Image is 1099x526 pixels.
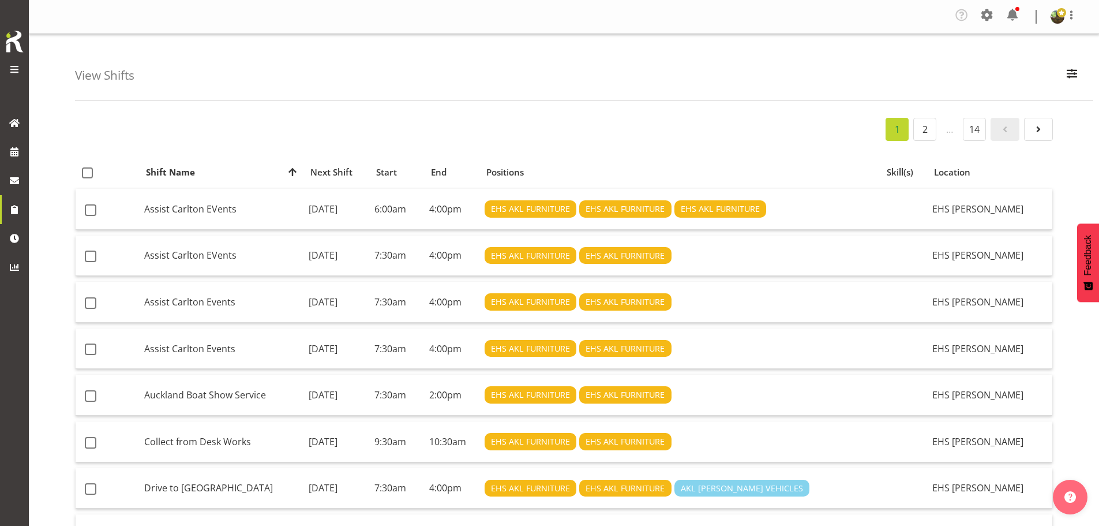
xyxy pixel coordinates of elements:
td: [DATE] [304,329,370,370]
div: Start [376,166,418,179]
td: [DATE] [304,468,370,509]
img: Rosterit icon logo [3,29,26,54]
img: help-xxl-2.png [1064,491,1076,503]
span: Feedback [1083,235,1093,275]
span: EHS AKL FURNITURE [681,203,760,215]
span: AKL [PERSON_NAME] VEHICLES [681,482,803,495]
div: End [431,166,473,179]
td: Drive to [GEOGRAPHIC_DATA] [140,468,304,509]
span: EHS AKL FURNITURE [586,296,665,308]
span: EHS AKL FURNITURE [586,249,665,262]
span: EHS AKL FURNITURE [586,389,665,401]
span: EHS [PERSON_NAME] [932,342,1023,355]
td: Assist Carlton Events [140,329,304,370]
div: Location [934,166,1046,179]
div: Positions [486,166,873,179]
td: 7:30am [370,236,425,277]
td: [DATE] [304,189,370,230]
span: EHS AKL FURNITURE [491,435,570,448]
span: EHS [PERSON_NAME] [932,389,1023,401]
td: [DATE] [304,375,370,416]
img: filipo-iupelid4dee51ae661687a442d92e36fb44151.png [1051,10,1064,24]
td: 7:30am [370,329,425,370]
td: Assist Carlton Events [140,282,304,323]
span: EHS AKL FURNITURE [491,249,570,262]
a: 14 [963,118,986,141]
td: 7:30am [370,468,425,509]
button: Feedback - Show survey [1077,223,1099,302]
span: EHS AKL FURNITURE [586,482,665,495]
span: EHS AKL FURNITURE [491,389,570,401]
td: 4:00pm [425,189,480,230]
td: 7:30am [370,282,425,323]
span: EHS AKL FURNITURE [491,482,570,495]
td: 10:30am [425,421,480,462]
span: EHS AKL FURNITURE [491,342,570,355]
span: EHS AKL FURNITURE [586,342,665,355]
td: 4:00pm [425,282,480,323]
td: Assist Carlton EVents [140,189,304,230]
td: 4:00pm [425,236,480,277]
td: 4:00pm [425,468,480,509]
span: EHS AKL FURNITURE [491,203,570,215]
h4: View Shifts [75,69,134,82]
div: Shift Name [146,166,297,179]
span: EHS AKL FURNITURE [491,296,570,308]
span: EHS AKL FURNITURE [586,435,665,448]
td: Collect from Desk Works [140,421,304,462]
td: Auckland Boat Show Service [140,375,304,416]
span: EHS [PERSON_NAME] [932,296,1023,308]
td: 6:00am [370,189,425,230]
span: EHS AKL FURNITURE [586,203,665,215]
td: [DATE] [304,421,370,462]
span: EHS [PERSON_NAME] [932,249,1023,262]
div: Next Shift [310,166,363,179]
button: Filter Employees [1060,63,1084,88]
td: 9:30am [370,421,425,462]
td: [DATE] [304,282,370,323]
td: 2:00pm [425,375,480,416]
td: 4:00pm [425,329,480,370]
span: EHS [PERSON_NAME] [932,435,1023,448]
td: 7:30am [370,375,425,416]
div: Skill(s) [887,166,921,179]
span: EHS [PERSON_NAME] [932,482,1023,494]
td: Assist Carlton EVents [140,236,304,277]
td: [DATE] [304,236,370,277]
span: EHS [PERSON_NAME] [932,203,1023,215]
a: 2 [913,118,936,141]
